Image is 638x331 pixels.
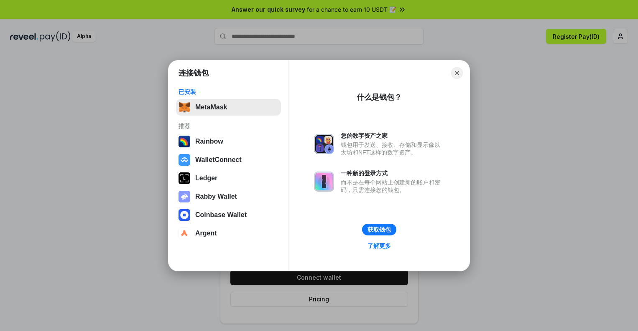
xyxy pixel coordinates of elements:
div: 而不是在每个网站上创建新的账户和密码，只需连接您的钱包。 [341,179,444,194]
div: Coinbase Wallet [195,211,247,219]
button: Argent [176,225,281,242]
img: svg+xml,%3Csvg%20xmlns%3D%22http%3A%2F%2Fwww.w3.org%2F2000%2Fsvg%22%20fill%3D%22none%22%20viewBox... [314,172,334,192]
img: svg+xml,%3Csvg%20width%3D%2228%22%20height%3D%2228%22%20viewBox%3D%220%200%2028%2028%22%20fill%3D... [179,154,190,166]
button: WalletConnect [176,152,281,168]
div: Rabby Wallet [195,193,237,200]
img: svg+xml,%3Csvg%20xmlns%3D%22http%3A%2F%2Fwww.w3.org%2F2000%2Fsvg%22%20fill%3D%22none%22%20viewBox... [179,191,190,202]
button: 获取钱包 [362,224,396,235]
a: 了解更多 [362,240,396,251]
div: 获取钱包 [367,226,391,233]
button: MetaMask [176,99,281,116]
div: MetaMask [195,104,227,111]
button: Rainbow [176,133,281,150]
div: 一种新的登录方式 [341,169,444,177]
img: svg+xml,%3Csvg%20xmlns%3D%22http%3A%2F%2Fwww.w3.org%2F2000%2Fsvg%22%20fill%3D%22none%22%20viewBox... [314,134,334,154]
div: 您的数字资产之家 [341,132,444,139]
img: svg+xml,%3Csvg%20xmlns%3D%22http%3A%2F%2Fwww.w3.org%2F2000%2Fsvg%22%20width%3D%2228%22%20height%3... [179,172,190,184]
button: Coinbase Wallet [176,207,281,223]
img: svg+xml,%3Csvg%20width%3D%2228%22%20height%3D%2228%22%20viewBox%3D%220%200%2028%2028%22%20fill%3D... [179,209,190,221]
div: Rainbow [195,138,223,145]
div: 了解更多 [367,242,391,250]
div: 推荐 [179,122,278,130]
h1: 连接钱包 [179,68,209,78]
button: Close [451,67,463,79]
div: 钱包用于发送、接收、存储和显示像以太坊和NFT这样的数字资产。 [341,141,444,156]
button: Ledger [176,170,281,187]
img: svg+xml,%3Csvg%20fill%3D%22none%22%20height%3D%2233%22%20viewBox%3D%220%200%2035%2033%22%20width%... [179,101,190,113]
img: svg+xml,%3Csvg%20width%3D%2228%22%20height%3D%2228%22%20viewBox%3D%220%200%2028%2028%22%20fill%3D... [179,227,190,239]
img: svg+xml,%3Csvg%20width%3D%22120%22%20height%3D%22120%22%20viewBox%3D%220%200%20120%20120%22%20fil... [179,136,190,147]
div: 已安装 [179,88,278,96]
div: 什么是钱包？ [357,92,402,102]
div: Argent [195,230,217,237]
button: Rabby Wallet [176,188,281,205]
div: WalletConnect [195,156,242,164]
div: Ledger [195,174,217,182]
